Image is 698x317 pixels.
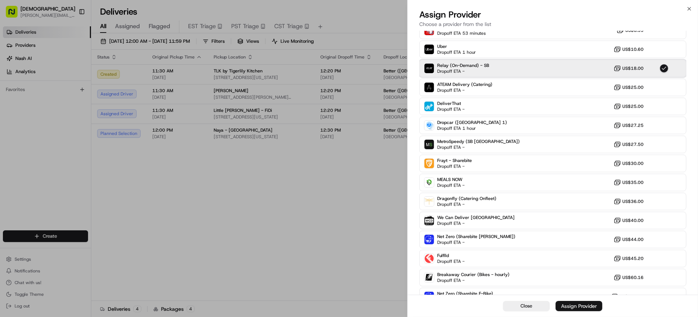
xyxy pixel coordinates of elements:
img: We Can Deliver Boston [424,216,434,225]
div: 💻 [62,107,68,113]
button: US$25.00 [614,84,644,91]
span: Net Zero (Sharebite [PERSON_NAME]) [437,234,515,239]
span: Dropoff ETA 1 hour [437,125,488,131]
button: US$40.00 [614,217,644,224]
span: MEALS NOW [437,177,465,182]
span: US$18.00 [622,65,644,71]
span: Dropoff ETA - [437,278,488,283]
button: US$44.00 [614,236,644,243]
button: US$45.20 [614,255,644,262]
a: 💻API Documentation [59,103,120,116]
span: US$36.00 [622,199,644,204]
button: US$35.00 [614,179,644,186]
span: Breakaway Courier (Bikes - hourly) [437,272,510,278]
img: ATEAM Delivery (Catering) [424,83,434,92]
span: US$10.60 [622,46,644,52]
button: Start new chat [124,72,133,81]
h2: Assign Provider [419,9,686,20]
span: Frayt - Sharebite [437,158,472,163]
span: DeliverThat [437,101,465,106]
span: US$35.00 [622,180,644,185]
p: Welcome 👋 [7,29,133,41]
span: Close [520,303,532,309]
img: Dragonfly (Catering Onfleet) [424,197,434,206]
div: Start new chat [25,70,120,77]
span: US$60.16 [622,275,644,280]
span: Fulflld [437,253,465,258]
span: Dropoff ETA - [437,220,488,226]
span: US$44.00 [622,237,644,242]
img: Relay (On-Demand) - SB [424,64,434,73]
a: Powered byPylon [52,124,88,129]
span: US$40.00 [622,218,644,223]
img: MEALS NOW [424,178,434,187]
span: Dropoff ETA - [437,258,465,264]
img: Fulflld [424,254,434,263]
span: Dropoff ETA - [437,163,472,169]
button: US$30.00 [614,160,644,167]
span: US$25.00 [622,103,644,109]
span: Dropoff ETA 53 minutes [437,30,486,36]
img: Dropcar (NYC 1) [424,121,434,130]
span: US$25.00 [622,84,644,90]
button: Close [503,301,550,311]
img: Net Zero (Sharebite E-Bike) [424,292,434,301]
button: US$120.00 [611,293,644,300]
img: Nash [7,7,22,22]
span: Dropoff ETA - [437,201,488,207]
span: API Documentation [69,106,117,113]
img: MetroSpeedy (SB NYC) [424,140,434,149]
span: Knowledge Base [15,106,56,113]
button: US$60.16 [614,274,644,281]
span: Dropoff ETA 1 hour [437,49,476,55]
p: Choose a provider from the list [419,20,686,28]
span: Dropoff ETA - [437,87,488,93]
span: US$27.25 [622,122,644,128]
span: Dropoff ETA - [437,106,465,112]
span: Uber [437,44,476,49]
span: Net Zero (Sharebite E-Bike) [437,291,493,297]
button: US$18.00 [614,65,644,72]
button: US$25.00 [614,103,644,110]
span: Dragonfly (Catering Onfleet) [437,196,496,201]
button: US$36.00 [614,198,644,205]
span: US$120.00 [619,294,644,299]
button: US$10.60 [614,46,644,53]
span: Dropoff ETA - [437,239,488,245]
img: Uber [424,45,434,54]
button: Assign Provider [556,301,602,311]
img: Breakaway Courier (Bikes - hourly) [424,273,434,282]
img: DeliverThat [424,102,434,111]
input: Clear [19,47,121,55]
span: Dropcar ([GEOGRAPHIC_DATA] 1) [437,120,507,125]
span: Relay (On-Demand) - SB [437,63,489,68]
span: Pylon [73,124,88,129]
span: MetroSpeedy (SB [GEOGRAPHIC_DATA]) [437,139,520,144]
div: We're available if you need us! [25,77,92,83]
span: Dropoff ETA - [437,144,488,150]
img: Frayt - Sharebite [424,159,434,168]
div: Assign Provider [561,302,597,310]
a: 📗Knowledge Base [4,103,59,116]
span: ATEAM Delivery (Catering) [437,82,492,87]
span: Dropoff ETA - [437,68,488,74]
img: 1736555255976-a54dd68f-1ca7-489b-9aae-adbdc363a1c4 [7,70,20,83]
button: US$27.50 [614,141,644,148]
span: US$45.20 [622,256,644,261]
img: Net Zero (Sharebite Walker) [424,235,434,244]
div: 📗 [7,107,13,113]
span: We Can Deliver [GEOGRAPHIC_DATA] [437,215,515,220]
span: Dropoff ETA - [437,182,465,188]
span: US$27.50 [622,141,644,147]
span: US$30.00 [622,161,644,166]
button: US$27.25 [614,122,644,129]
